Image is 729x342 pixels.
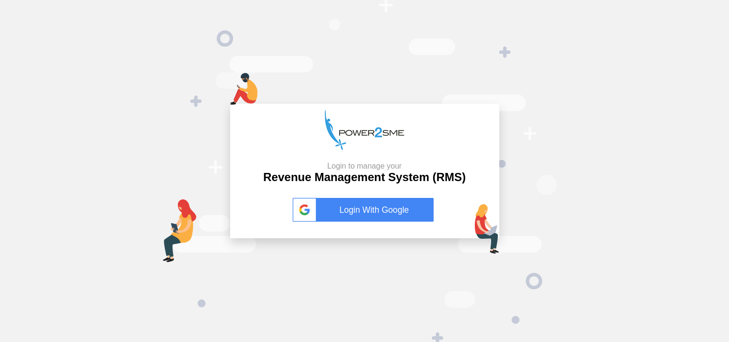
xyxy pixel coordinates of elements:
[325,110,404,150] img: p2s_logo.png
[263,161,466,171] small: Login to manage your
[163,199,197,262] img: tab-login.png
[263,161,466,184] h2: Revenue Management System (RMS)
[290,188,440,232] button: Login With Google
[293,198,437,222] a: Login With Google
[475,204,499,254] img: lap-login.png
[230,73,258,105] img: mob-login.png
